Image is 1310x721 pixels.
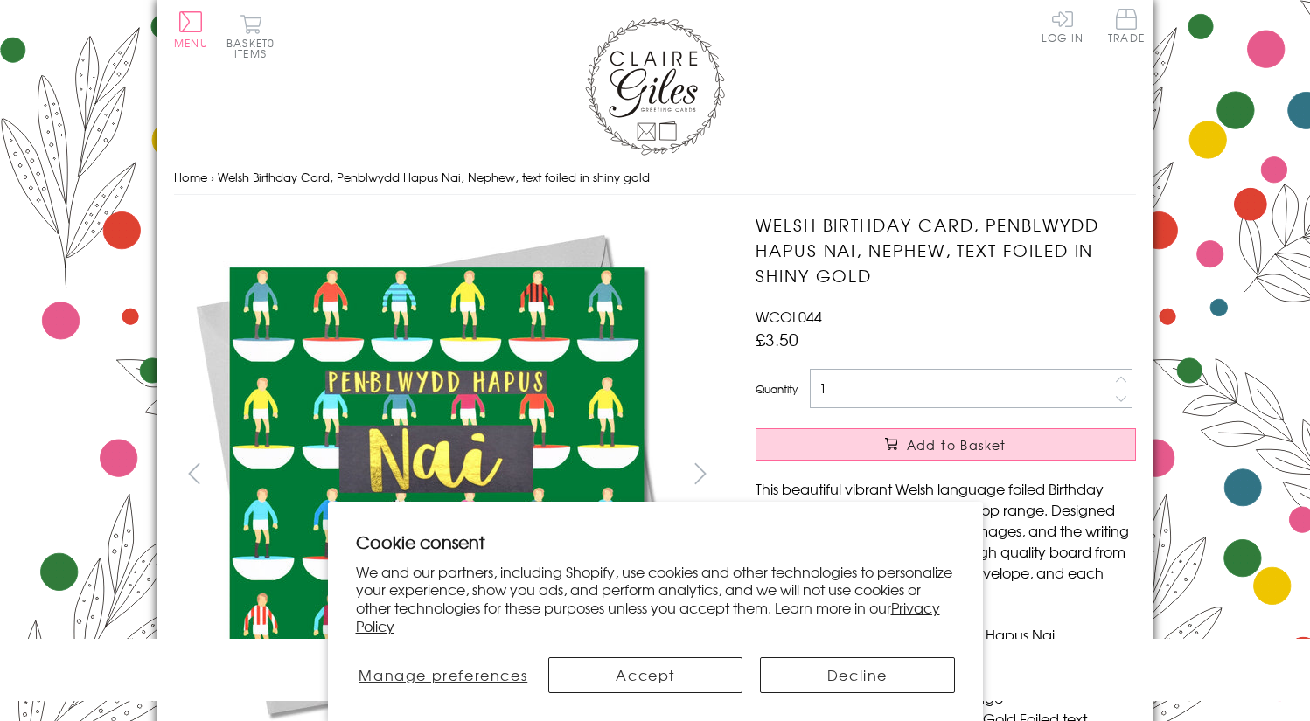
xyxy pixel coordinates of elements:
p: This beautiful vibrant Welsh language foiled Birthday card is from the amazing Colour Pop range. ... [756,478,1136,604]
img: Claire Giles Greetings Cards [585,17,725,156]
button: Menu [174,11,208,48]
button: Manage preferences [356,657,532,693]
button: Basket0 items [226,14,275,59]
button: prev [174,454,213,493]
span: Menu [174,35,208,51]
a: Trade [1108,9,1145,46]
button: Add to Basket [756,428,1136,461]
span: › [211,169,214,185]
button: Decline [760,657,954,693]
button: next [681,454,721,493]
span: Add to Basket [907,436,1007,454]
nav: breadcrumbs [174,160,1136,196]
span: WCOL044 [756,306,822,327]
span: £3.50 [756,327,798,351]
p: We and our partners, including Shopify, use cookies and other technologies to personalize your ex... [356,563,955,635]
h1: Welsh Birthday Card, Penblwydd Hapus Nai, Nephew, text foiled in shiny gold [756,212,1136,288]
h2: Cookie consent [356,530,955,554]
a: Log In [1042,9,1084,43]
label: Quantity [756,381,798,397]
span: 0 items [234,35,275,61]
a: Home [174,169,207,185]
span: Manage preferences [359,664,527,685]
button: Accept [548,657,742,693]
span: Welsh Birthday Card, Penblwydd Hapus Nai, Nephew, text foiled in shiny gold [218,169,650,185]
a: Privacy Policy [356,597,940,636]
span: Trade [1108,9,1145,43]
